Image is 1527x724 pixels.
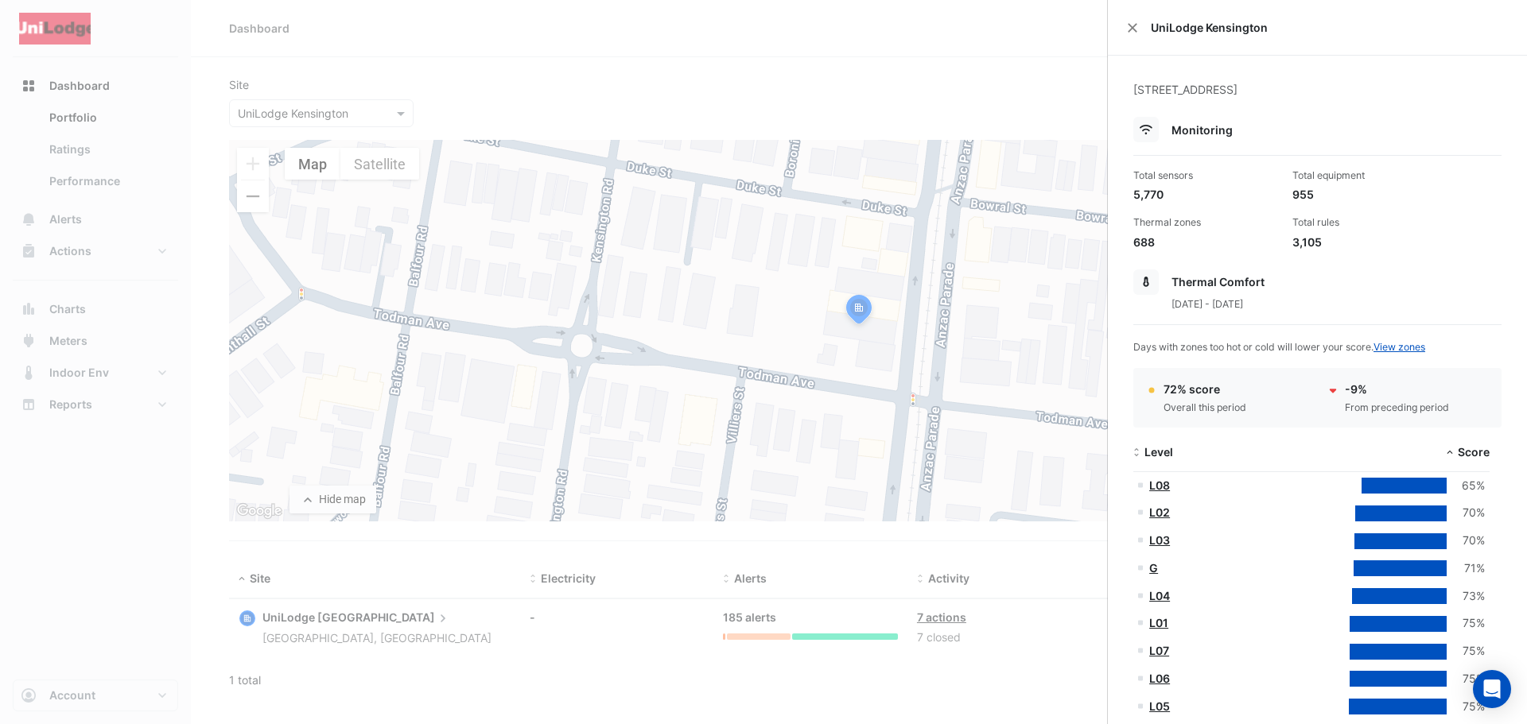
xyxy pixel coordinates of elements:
div: Thermal zones [1133,215,1280,230]
div: 75% [1447,670,1485,688]
span: Thermal Comfort [1171,275,1265,288]
div: Overall this period [1164,401,1246,415]
a: L06 [1149,672,1170,685]
div: 955 [1292,186,1439,203]
a: L03 [1149,533,1170,547]
div: [STREET_ADDRESS] [1133,81,1502,117]
span: Score [1458,445,1490,459]
div: Total sensors [1133,168,1280,183]
a: L01 [1149,616,1168,629]
span: Days with zones too hot or cold will lower your score. [1133,341,1425,353]
button: Close [1127,22,1138,33]
a: G [1149,561,1158,575]
div: -9% [1345,381,1449,397]
div: 65% [1447,477,1485,495]
div: 71% [1447,559,1485,578]
div: Total equipment [1292,168,1439,183]
a: L02 [1149,505,1170,519]
div: 70% [1447,504,1485,522]
span: [DATE] - [DATE] [1171,298,1243,310]
div: 70% [1447,532,1485,550]
div: From preceding period [1345,401,1449,415]
a: L08 [1149,478,1170,492]
div: 5,770 [1133,186,1280,203]
div: Total rules [1292,215,1439,230]
a: L07 [1149,644,1169,657]
div: 73% [1447,587,1485,606]
div: 72% score [1164,381,1246,397]
span: Level [1144,445,1173,459]
a: View zones [1374,341,1425,353]
a: L05 [1149,699,1170,713]
div: 75% [1447,698,1485,716]
div: 75% [1447,642,1485,660]
div: 3,105 [1292,234,1439,250]
span: UniLodge Kensington [1151,19,1508,36]
div: 75% [1447,614,1485,633]
a: L04 [1149,589,1170,602]
div: 688 [1133,234,1280,250]
span: Monitoring [1171,123,1233,137]
div: Open Intercom Messenger [1473,670,1511,708]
